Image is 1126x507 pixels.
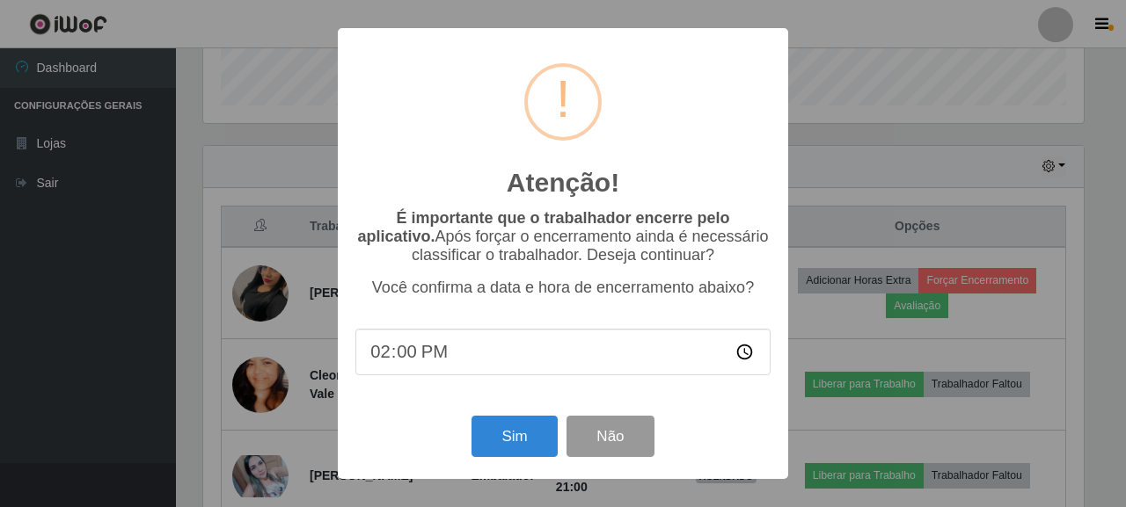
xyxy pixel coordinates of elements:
p: Você confirma a data e hora de encerramento abaixo? [355,279,771,297]
p: Após forçar o encerramento ainda é necessário classificar o trabalhador. Deseja continuar? [355,209,771,264]
b: É importante que o trabalhador encerre pelo aplicativo. [357,209,729,245]
h2: Atenção! [507,167,619,199]
button: Não [567,416,654,457]
button: Sim [472,416,557,457]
